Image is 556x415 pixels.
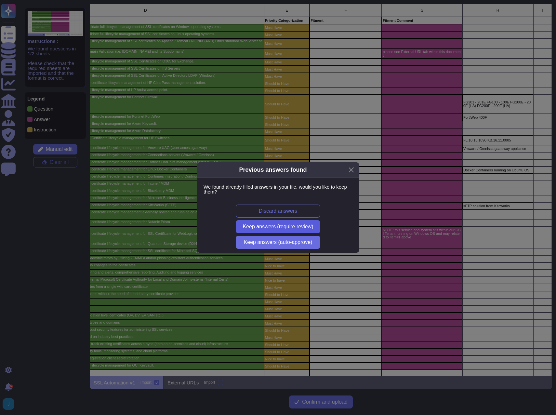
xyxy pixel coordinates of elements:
[259,208,297,214] span: Discard answers
[236,220,320,233] button: Keep answers (require review)
[239,166,307,174] div: Previous answers found
[236,205,320,218] button: Discard answers
[244,240,312,245] span: Keep answers (auto-approve)
[236,236,320,249] button: Keep answers (auto-approve)
[243,224,313,229] span: Keep answers (require review)
[197,178,359,201] div: We found already filled answers in your file, would you like to keep them?
[346,165,356,175] button: Close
